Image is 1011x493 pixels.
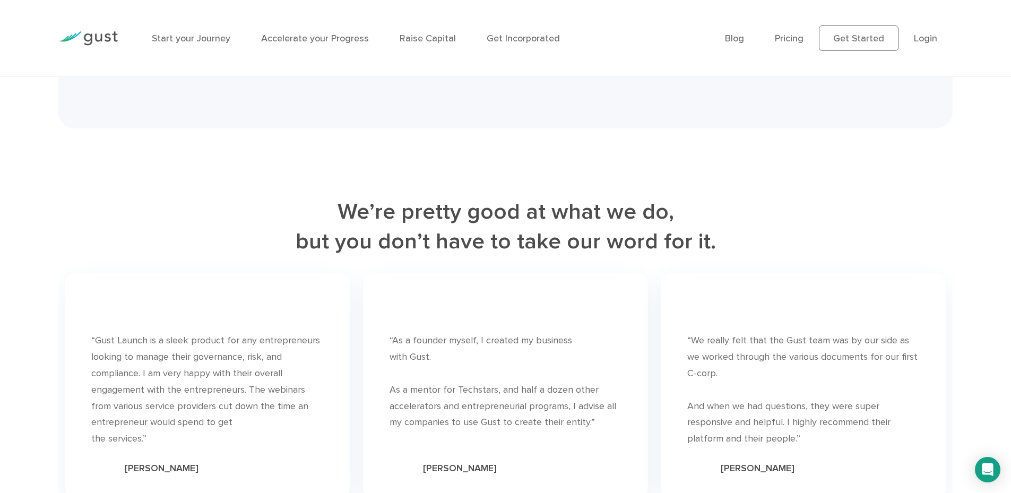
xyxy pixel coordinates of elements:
[725,33,744,44] a: Blog
[58,31,118,46] img: Gust Logo
[721,462,794,475] div: [PERSON_NAME]
[152,33,230,44] a: Start your Journey
[775,33,803,44] a: Pricing
[687,333,919,447] div: “We really felt that the Gust team was by our side as we worked through the various documents for...
[390,333,621,431] div: “As a founder myself, I created my business with Gust. As a mentor for Techstars, and half a doze...
[125,462,198,475] div: [PERSON_NAME]
[400,33,456,44] a: Raise Capital
[58,197,953,257] h2: We’re pretty good at what we do, but you don’t have to take our word for it.
[819,25,898,51] a: Get Started
[261,33,369,44] a: Accelerate your Progress
[423,462,497,475] div: [PERSON_NAME]
[487,33,560,44] a: Get Incorporated
[914,33,937,44] a: Login
[91,333,323,447] div: “Gust Launch is a sleek product for any entrepreneurs looking to manage their governance, risk, a...
[975,457,1000,482] div: Open Intercom Messenger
